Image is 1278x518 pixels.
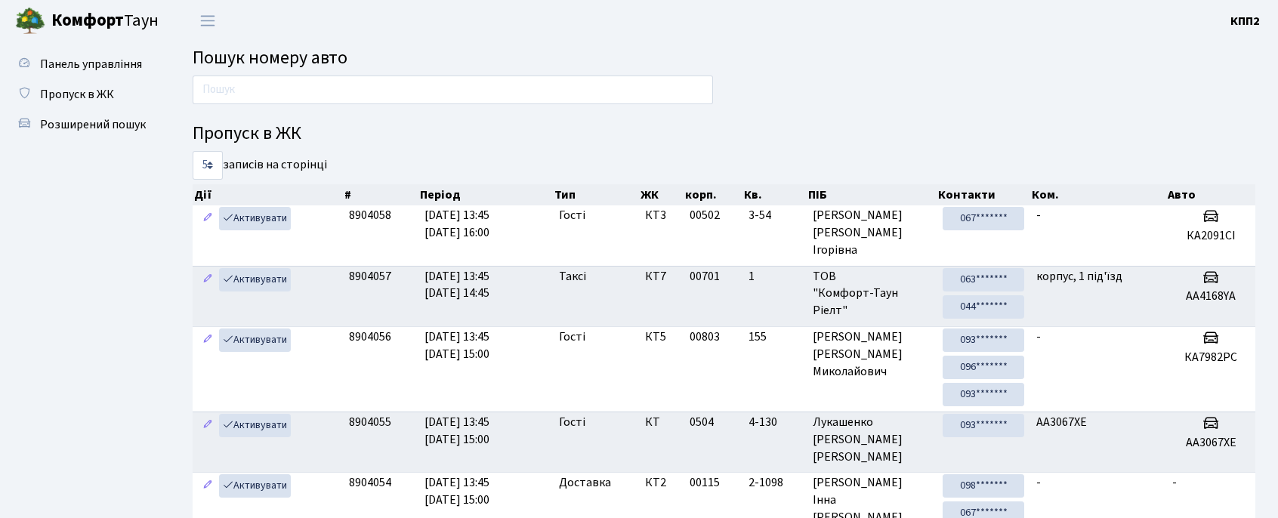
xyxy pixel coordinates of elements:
th: Період [418,184,553,205]
a: Активувати [219,207,291,230]
span: Панель управління [40,56,142,72]
span: 00502 [690,207,720,224]
a: Активувати [219,474,291,498]
h5: КА7982РС [1172,350,1249,365]
span: 8904056 [349,328,391,345]
span: КТ [645,414,678,431]
b: Комфорт [51,8,124,32]
span: Доставка [559,474,611,492]
span: - [1172,474,1177,491]
span: [DATE] 13:45 [DATE] 16:00 [424,207,489,241]
span: [DATE] 13:45 [DATE] 14:45 [424,268,489,302]
span: 3-54 [749,207,801,224]
span: корпус, 1 під'їзд [1036,268,1122,285]
th: Авто [1166,184,1255,205]
span: - [1036,207,1041,224]
th: ПІБ [807,184,937,205]
span: Розширений пошук [40,116,146,133]
b: КПП2 [1230,13,1260,29]
span: КТ7 [645,268,678,285]
span: - [1036,328,1041,345]
input: Пошук [193,76,713,104]
span: Пропуск в ЖК [40,86,114,103]
a: Редагувати [199,474,217,498]
a: КПП2 [1230,12,1260,30]
span: 0504 [690,414,714,430]
span: [DATE] 13:45 [DATE] 15:00 [424,328,489,362]
span: Гості [559,328,585,346]
th: Дії [193,184,343,205]
h5: AA3067XE [1172,436,1249,450]
span: 00803 [690,328,720,345]
a: Активувати [219,414,291,437]
span: КТ5 [645,328,678,346]
h4: Пропуск в ЖК [193,123,1255,145]
button: Переключити навігацію [189,8,227,33]
a: Редагувати [199,268,217,291]
span: 8904058 [349,207,391,224]
a: Редагувати [199,328,217,352]
a: Редагувати [199,207,217,230]
span: КТ2 [645,474,678,492]
a: Активувати [219,268,291,291]
h5: КА2091СІ [1172,229,1249,243]
span: [PERSON_NAME] [PERSON_NAME] Миколайович [813,328,931,381]
th: Контакти [937,184,1030,205]
th: Кв. [742,184,807,205]
select: записів на сторінці [193,151,223,180]
span: 4-130 [749,414,801,431]
img: logo.png [15,6,45,36]
th: Тип [553,184,639,205]
span: 155 [749,328,801,346]
span: Таксі [559,268,586,285]
a: Пропуск в ЖК [8,79,159,109]
span: КТ3 [645,207,678,224]
th: # [343,184,418,205]
span: Гості [559,207,585,224]
span: 2-1098 [749,474,801,492]
a: Панель управління [8,49,159,79]
span: Лукашенко [PERSON_NAME] [PERSON_NAME] [813,414,931,466]
th: Ком. [1030,184,1166,205]
th: корп. [684,184,742,205]
a: Активувати [219,328,291,352]
span: ТОВ "Комфорт-Таун Ріелт" [813,268,931,320]
span: [DATE] 13:45 [DATE] 15:00 [424,474,489,508]
h5: AA4168YA [1172,289,1249,304]
span: 8904054 [349,474,391,491]
span: - [1036,474,1041,491]
span: 00701 [690,268,720,285]
span: AA3067XE [1036,414,1087,430]
span: Пошук номеру авто [193,45,347,71]
a: Розширений пошук [8,109,159,140]
span: 00115 [690,474,720,491]
label: записів на сторінці [193,151,327,180]
a: Редагувати [199,414,217,437]
span: Гості [559,414,585,431]
span: 8904055 [349,414,391,430]
span: 8904057 [349,268,391,285]
span: [PERSON_NAME] [PERSON_NAME] Ігорівна [813,207,931,259]
span: Таун [51,8,159,34]
span: [DATE] 13:45 [DATE] 15:00 [424,414,489,448]
th: ЖК [639,184,684,205]
span: 1 [749,268,801,285]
